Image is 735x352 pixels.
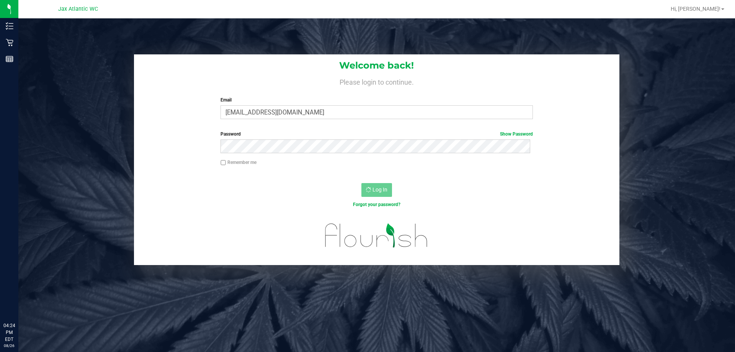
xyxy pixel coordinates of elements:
[3,343,15,349] p: 08/26
[353,202,400,207] a: Forgot your password?
[6,55,13,63] inline-svg: Reports
[6,22,13,30] inline-svg: Inventory
[671,6,720,12] span: Hi, [PERSON_NAME]!
[220,160,226,165] input: Remember me
[58,6,98,12] span: Jax Atlantic WC
[500,131,533,137] a: Show Password
[134,77,619,86] h4: Please login to continue.
[361,183,392,197] button: Log In
[220,131,241,137] span: Password
[372,187,387,193] span: Log In
[134,61,619,70] h1: Welcome back!
[316,216,437,255] img: flourish_logo.svg
[220,97,532,103] label: Email
[220,159,256,166] label: Remember me
[6,39,13,46] inline-svg: Retail
[3,322,15,343] p: 04:24 PM EDT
